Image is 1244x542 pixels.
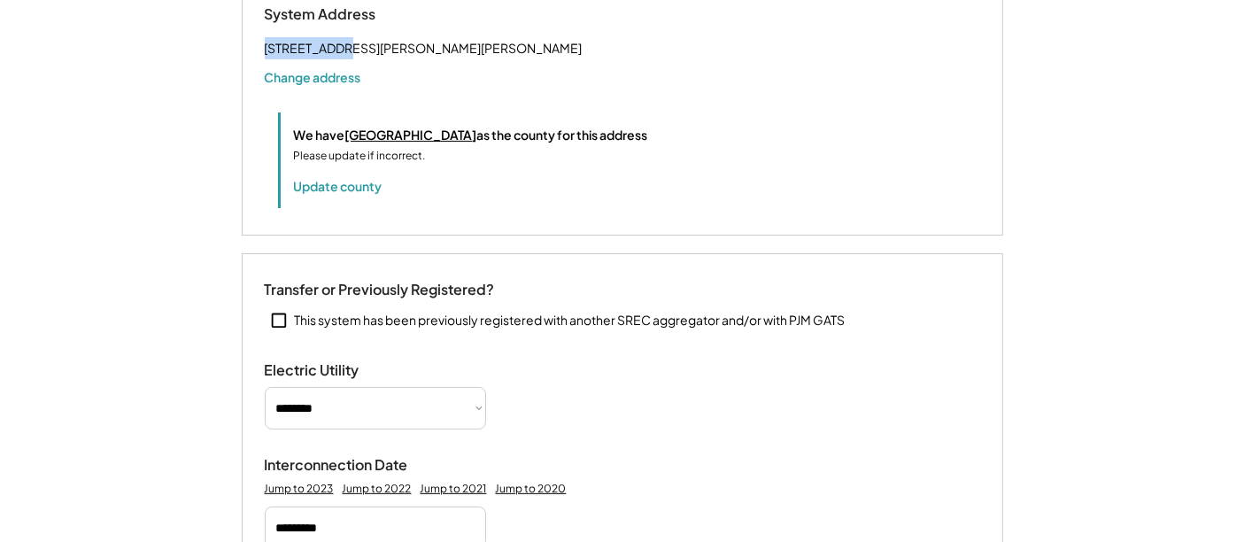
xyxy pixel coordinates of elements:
[265,482,334,496] div: Jump to 2023
[421,482,487,496] div: Jump to 2021
[265,37,583,59] div: [STREET_ADDRESS][PERSON_NAME][PERSON_NAME]
[345,127,477,143] u: [GEOGRAPHIC_DATA]
[265,5,442,24] div: System Address
[343,482,412,496] div: Jump to 2022
[265,361,442,380] div: Electric Utility
[265,281,495,299] div: Transfer or Previously Registered?
[295,312,846,329] div: This system has been previously registered with another SREC aggregator and/or with PJM GATS
[265,68,361,86] button: Change address
[294,126,648,144] div: We have as the county for this address
[294,148,426,164] div: Please update if incorrect.
[265,456,442,475] div: Interconnection Date
[496,482,567,496] div: Jump to 2020
[294,177,382,195] button: Update county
